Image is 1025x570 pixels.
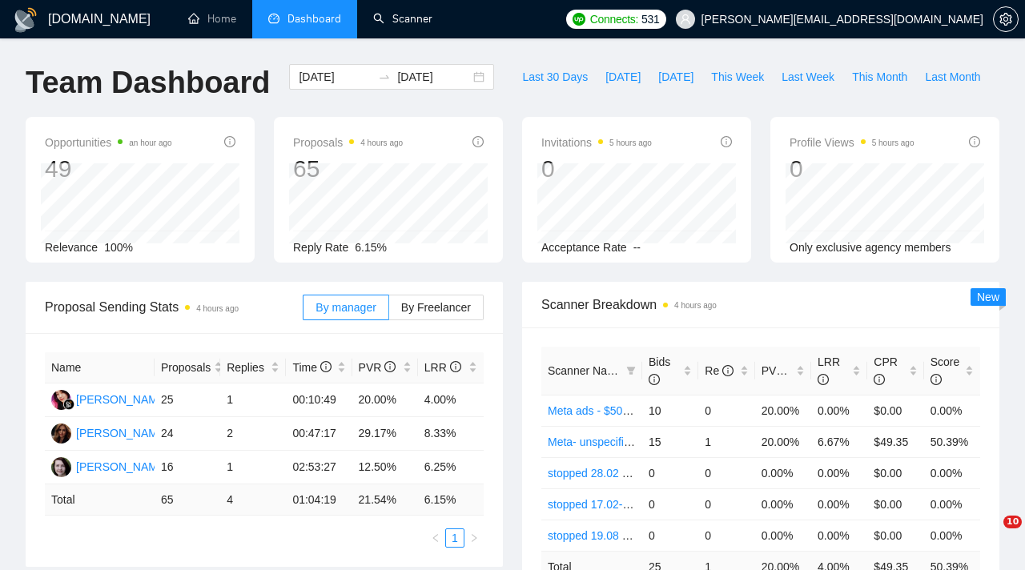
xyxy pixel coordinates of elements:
span: Invitations [541,133,652,152]
span: Scanner Name [548,364,622,377]
div: [PERSON_NAME] [76,391,168,408]
td: 1 [220,383,286,417]
img: logo [13,7,38,33]
span: Score [931,355,960,386]
td: $0.00 [867,457,923,488]
button: setting [993,6,1019,32]
time: 4 hours ago [674,301,717,310]
span: 6.15% [355,241,387,254]
a: IK[PERSON_NAME] [51,426,168,439]
span: By Freelancer [401,301,471,314]
button: [DATE] [649,64,702,90]
span: info-circle [450,361,461,372]
td: 0 [698,520,754,551]
span: info-circle [931,374,942,385]
span: info-circle [787,365,798,376]
span: Acceptance Rate [541,241,627,254]
a: Meta ads - $500+/$30+ - Feedback+/cost1k+ -AI [548,404,789,417]
span: Dashboard [287,12,341,26]
span: left [431,533,440,543]
td: 0.00% [924,457,980,488]
span: dashboard [268,13,279,24]
button: Last 30 Days [513,64,597,90]
h1: Team Dashboard [26,64,270,102]
span: Reply Rate [293,241,348,254]
span: Replies [227,359,267,376]
span: [DATE] [658,68,693,86]
td: 0.00% [811,488,867,520]
td: 01:04:19 [286,484,352,516]
span: -- [633,241,641,254]
a: stopped 17.02- Meta ads - ecommerce/cases/ hook- ROAS3+ [548,498,854,511]
td: 25 [155,383,220,417]
td: 6.67% [811,426,867,457]
td: 4.00% [418,383,484,417]
a: 1 [446,529,464,547]
span: info-circle [384,361,396,372]
td: $0.00 [867,520,923,551]
span: setting [994,13,1018,26]
input: Start date [299,68,372,86]
button: Last Month [916,64,989,90]
span: New [977,291,999,303]
button: right [464,528,484,548]
span: info-circle [224,136,235,147]
a: stopped 19.08 - Meta ads - LeadGen/cases/ hook - tripled leads- $500+ [548,529,902,542]
span: PVR [359,361,396,374]
span: info-circle [320,361,332,372]
a: stopped 28.02 - Google Ads - LeadGen/cases/hook- saved $k [548,467,854,480]
span: info-circle [818,374,829,385]
td: 0.00% [924,488,980,520]
span: info-circle [969,136,980,147]
img: IK [51,423,71,444]
span: By manager [316,301,376,314]
a: Meta- unspecified - Feedback+ -AI [548,436,719,448]
td: 0.00% [811,520,867,551]
td: $49.35 [867,426,923,457]
span: Last Month [925,68,980,86]
div: 49 [45,154,172,184]
td: 02:53:27 [286,451,352,484]
div: [PERSON_NAME] [76,424,168,442]
button: This Week [702,64,773,90]
time: an hour ago [129,138,171,147]
time: 5 hours ago [609,138,652,147]
td: 20.00% [352,383,418,417]
span: Proposal Sending Stats [45,297,303,317]
td: 10 [642,395,698,426]
span: 531 [641,10,659,28]
td: 0 [642,488,698,520]
td: 0.00% [811,457,867,488]
span: Time [292,361,331,374]
button: left [426,528,445,548]
span: info-circle [874,374,885,385]
span: info-circle [722,365,734,376]
td: 6.25% [418,451,484,484]
td: 0 [698,488,754,520]
td: 00:10:49 [286,383,352,417]
td: 15 [642,426,698,457]
th: Replies [220,352,286,383]
span: PVR [762,364,799,377]
td: 0.00% [811,395,867,426]
span: 100% [104,241,133,254]
span: [DATE] [605,68,641,86]
div: 65 [293,154,403,184]
td: 0.00% [924,395,980,426]
th: Name [45,352,155,383]
img: NK [51,390,71,410]
span: to [378,70,391,83]
td: 0.00% [755,457,811,488]
span: Only exclusive agency members [790,241,951,254]
td: Total [45,484,155,516]
td: 00:47:17 [286,417,352,451]
img: IG [51,457,71,477]
span: Profile Views [790,133,914,152]
td: 1 [698,426,754,457]
td: 50.39% [924,426,980,457]
span: LRR [818,355,840,386]
div: 0 [541,154,652,184]
td: 12.50% [352,451,418,484]
td: 20.00% [755,426,811,457]
a: IG[PERSON_NAME] [51,460,168,472]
